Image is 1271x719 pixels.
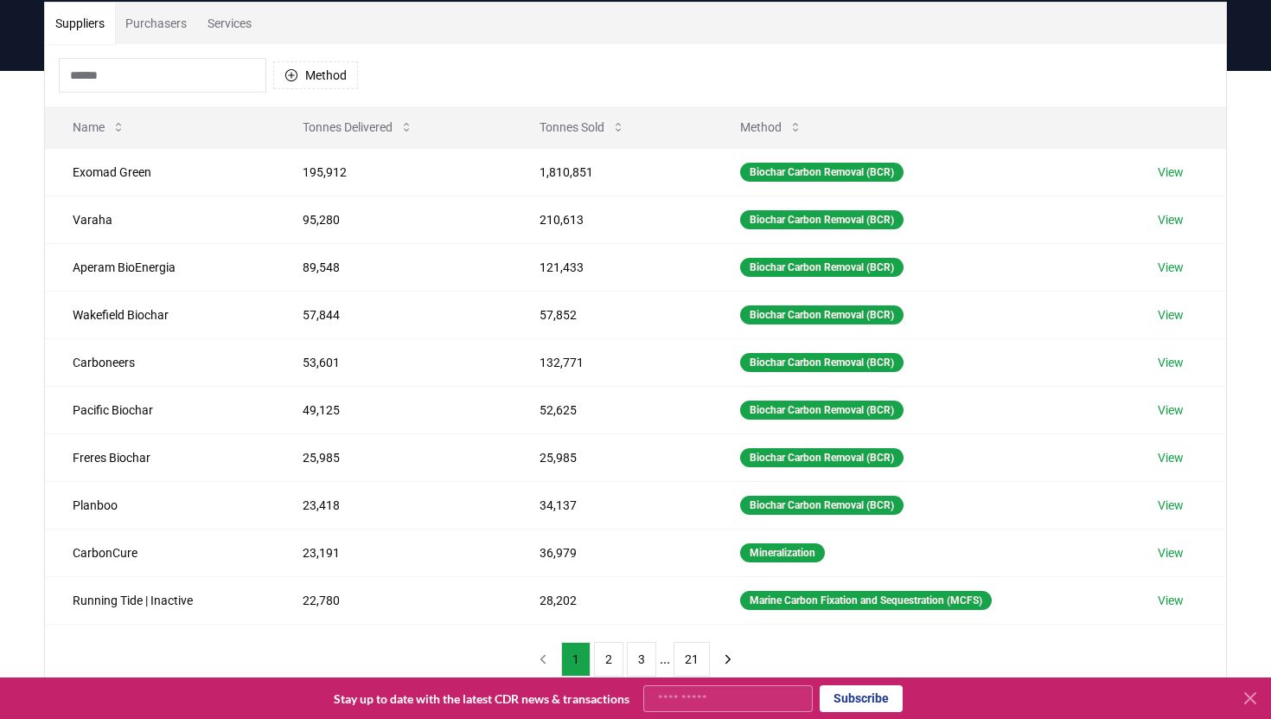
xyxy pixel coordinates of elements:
[594,642,623,677] button: 2
[740,591,992,610] div: Marine Carbon Fixation and Sequestration (MCFS)
[275,243,511,291] td: 89,548
[512,148,712,196] td: 1,810,851
[275,529,511,576] td: 23,191
[740,210,904,229] div: Biochar Carbon Removal (BCR)
[740,496,904,515] div: Biochar Carbon Removal (BCR)
[59,110,139,144] button: Name
[275,291,511,338] td: 57,844
[526,110,639,144] button: Tonnes Sold
[197,3,262,44] button: Services
[275,386,511,433] td: 49,125
[275,433,511,481] td: 25,985
[45,196,275,243] td: Varaha
[275,576,511,624] td: 22,780
[512,386,712,433] td: 52,625
[1158,259,1184,276] a: View
[561,642,591,677] button: 1
[45,338,275,386] td: Carboneers
[512,243,712,291] td: 121,433
[740,163,904,182] div: Biochar Carbon Removal (BCR)
[275,338,511,386] td: 53,601
[1158,449,1184,466] a: View
[674,642,710,677] button: 21
[45,291,275,338] td: Wakefield Biochar
[740,401,904,420] div: Biochar Carbon Removal (BCR)
[1158,592,1184,609] a: View
[275,148,511,196] td: 195,912
[45,386,275,433] td: Pacific Biochar
[45,3,115,44] button: Suppliers
[740,305,904,324] div: Biochar Carbon Removal (BCR)
[512,291,712,338] td: 57,852
[1158,354,1184,371] a: View
[512,433,712,481] td: 25,985
[45,529,275,576] td: CarbonCure
[740,448,904,467] div: Biochar Carbon Removal (BCR)
[512,481,712,529] td: 34,137
[660,649,670,670] li: ...
[1158,306,1184,324] a: View
[740,353,904,372] div: Biochar Carbon Removal (BCR)
[1158,211,1184,228] a: View
[740,258,904,277] div: Biochar Carbon Removal (BCR)
[512,196,712,243] td: 210,613
[512,529,712,576] td: 36,979
[275,196,511,243] td: 95,280
[627,642,656,677] button: 3
[273,61,358,89] button: Method
[1158,401,1184,419] a: View
[289,110,427,144] button: Tonnes Delivered
[45,243,275,291] td: Aperam BioEnergia
[726,110,816,144] button: Method
[45,481,275,529] td: Planboo
[713,642,743,677] button: next page
[45,148,275,196] td: Exomad Green
[512,576,712,624] td: 28,202
[45,576,275,624] td: Running Tide | Inactive
[1158,164,1184,181] a: View
[115,3,197,44] button: Purchasers
[1158,497,1184,514] a: View
[45,433,275,481] td: Freres Biochar
[1158,544,1184,562] a: View
[740,543,825,562] div: Mineralization
[512,338,712,386] td: 132,771
[275,481,511,529] td: 23,418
